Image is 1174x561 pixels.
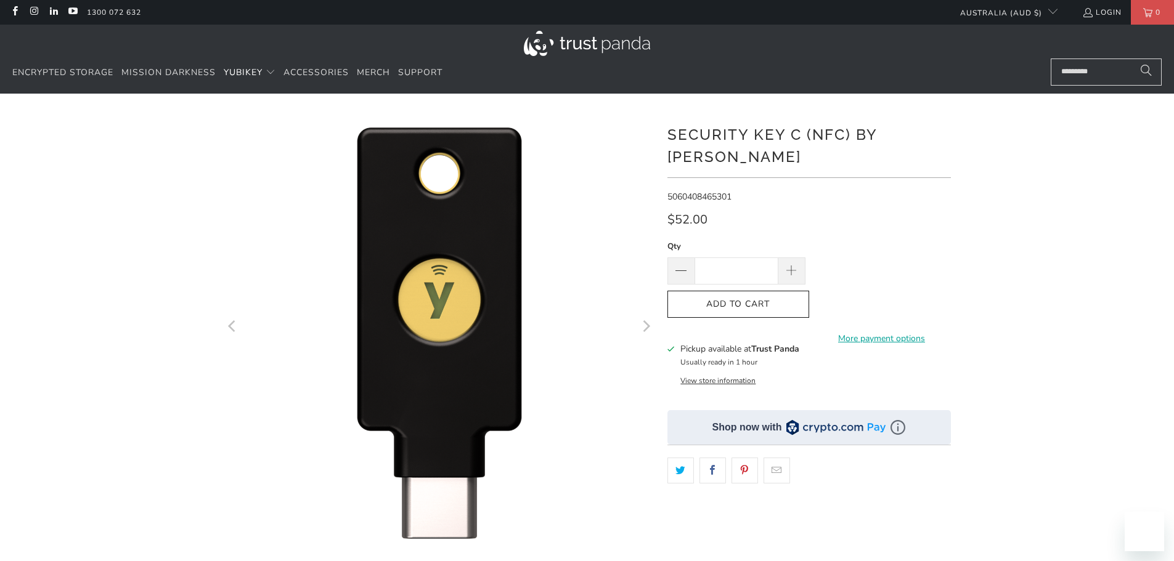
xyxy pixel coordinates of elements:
[667,211,707,228] span: $52.00
[357,67,390,78] span: Merch
[680,357,757,367] small: Usually ready in 1 hour
[87,6,141,19] a: 1300 072 632
[764,458,790,483] a: Email this to a friend
[223,112,243,543] button: Previous
[699,458,726,483] a: Share this on Facebook
[680,342,799,355] h3: Pickup available at
[1125,512,1164,551] iframe: Button to launch messaging window
[1131,59,1162,86] button: Search
[12,59,442,87] nav: Translation missing: en.navigation.header.main_nav
[667,191,732,203] span: 5060408465301
[680,376,756,385] button: View store information
[357,59,390,87] a: Merch
[283,67,349,78] span: Accessories
[1082,6,1122,19] a: Login
[121,67,216,78] span: Mission Darkness
[667,240,805,253] label: Qty
[751,343,799,355] b: Trust Panda
[48,7,59,17] a: Trust Panda Australia on LinkedIn
[813,332,951,345] a: More payment options
[667,121,951,168] h1: Security Key C (NFC) by [PERSON_NAME]
[283,59,349,87] a: Accessories
[732,458,758,483] a: Share this on Pinterest
[12,59,113,87] a: Encrypted Storage
[28,7,39,17] a: Trust Panda Australia on Instagram
[67,7,78,17] a: Trust Panda Australia on YouTube
[9,7,20,17] a: Trust Panda Australia on Facebook
[12,67,113,78] span: Encrypted Storage
[121,59,216,87] a: Mission Darkness
[667,458,694,483] a: Share this on Twitter
[398,67,442,78] span: Support
[636,112,656,543] button: Next
[712,421,782,434] div: Shop now with
[224,67,263,78] span: YubiKey
[667,291,809,318] button: Add to Cart
[680,299,796,310] span: Add to Cart
[524,31,650,56] img: Trust Panda Australia
[1051,59,1162,86] input: Search...
[224,59,275,87] summary: YubiKey
[398,59,442,87] a: Support
[224,112,655,543] a: Security Key C (NFC) by Yubico - Trust Panda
